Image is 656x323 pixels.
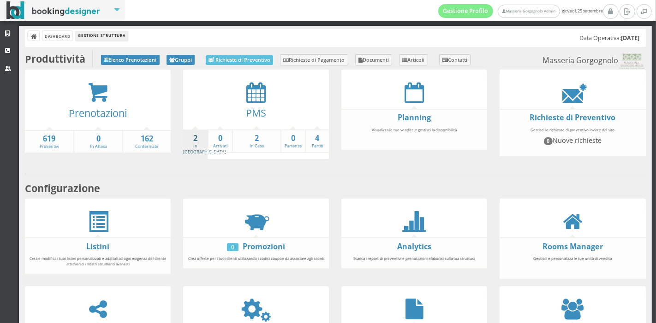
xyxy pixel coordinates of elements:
a: PMS [246,106,266,119]
b: Configurazione [25,182,100,195]
li: Gestione Struttura [76,31,127,41]
div: Gestisci e personalizza le tue unità di vendita [500,252,645,276]
a: 619Preventivi [25,134,73,150]
a: Articoli [399,54,428,65]
a: Listini [86,241,109,252]
strong: 2 [183,133,208,144]
a: Dashboard [42,31,72,41]
div: 0 [227,243,239,251]
a: Elenco Prenotazioni [101,55,160,65]
a: Contatti [439,54,471,65]
div: Crea e modifica i tuoi listini personalizzati e adattali ad ogni esigenza del cliente attraverso ... [25,252,171,270]
div: Gestisci le richieste di preventivo inviate dal sito [500,123,645,153]
strong: 162 [123,134,171,144]
a: 162Confermate [123,134,171,150]
strong: 619 [25,134,73,144]
strong: 0 [74,134,122,144]
a: 0Partenze [281,133,305,149]
a: Prenotazioni [69,106,127,120]
img: 0603869b585f11eeb13b0a069e529790.png [618,53,645,70]
b: Produttività [25,52,85,65]
a: Analytics [397,241,431,252]
a: 2In Casa [233,133,280,149]
strong: 2 [233,133,280,144]
a: Promozioni [243,241,285,252]
a: Rooms Manager [543,241,603,252]
h4: Nuove richieste [504,136,641,145]
a: Gestione Profilo [438,4,494,18]
strong: 0 [209,133,232,144]
h5: Data Operativa: [579,35,639,41]
a: Masseria Gorgognolo Admin [498,5,560,18]
a: 2In [GEOGRAPHIC_DATA] [183,133,226,155]
div: Visualizza le tue vendite e gestisci la disponibilità [341,123,487,147]
a: Documenti [355,54,393,65]
b: [DATE] [621,34,639,42]
a: Richieste di Preventivo [530,112,615,123]
a: 4Partiti [306,133,329,149]
div: Scarica i report di preventivi e prenotazioni elaborati sulla tua struttura [341,252,487,265]
img: BookingDesigner.com [6,1,100,19]
a: 0Arrivati [209,133,232,149]
a: Planning [398,112,431,123]
a: Richieste di Preventivo [206,55,273,65]
span: giovedì, 25 settembre [438,4,603,18]
span: 0 [544,137,553,145]
a: 0In Attesa [74,134,122,150]
a: Richieste di Pagamento [280,54,348,65]
div: Crea offerte per i tuoi clienti utilizzando i codici coupon da associare agli sconti [183,252,329,265]
strong: 4 [306,133,329,144]
strong: 0 [281,133,305,144]
small: Masseria Gorgognolo [543,53,645,70]
a: Gruppi [167,55,195,65]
